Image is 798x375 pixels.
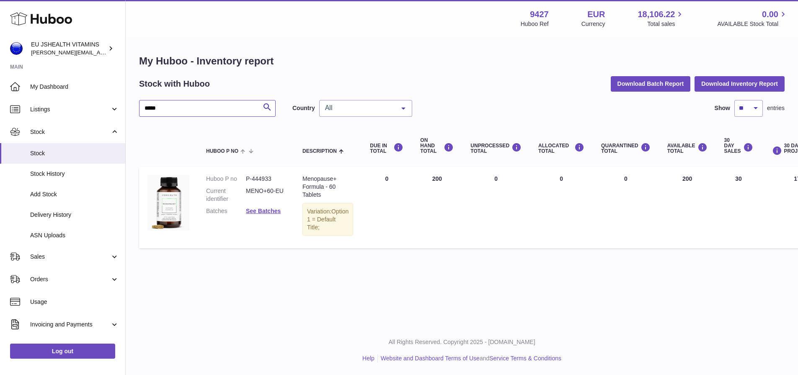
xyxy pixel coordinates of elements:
a: Help [362,355,374,362]
li: and [378,354,561,362]
a: See Batches [246,208,281,214]
dt: Huboo P no [206,175,246,183]
a: Log out [10,344,115,359]
span: ASN Uploads [30,231,119,239]
img: laura@jessicasepel.com [10,42,23,55]
div: ON HAND Total [420,138,454,154]
div: QUARANTINED Total [601,143,651,154]
div: 30 DAY SALES [724,138,753,154]
span: Delivery History [30,211,119,219]
span: Add Stock [30,190,119,198]
button: Download Batch Report [611,76,691,91]
td: 0 [530,167,593,248]
span: [PERSON_NAME][EMAIL_ADDRESS][DOMAIN_NAME] [31,49,168,56]
span: Total sales [647,20,684,28]
span: My Dashboard [30,83,119,91]
div: Huboo Ref [521,20,549,28]
img: product image [147,175,189,231]
span: Option 1 = Default Title; [307,208,349,231]
span: Stock [30,149,119,157]
span: 0.00 [762,9,778,20]
div: ALLOCATED Total [538,143,584,154]
a: Website and Dashboard Terms of Use [381,355,480,362]
h2: Stock with Huboo [139,78,210,90]
span: Description [302,149,337,154]
label: Country [292,104,315,112]
label: Show [715,104,730,112]
dt: Current identifier [206,187,246,203]
p: All Rights Reserved. Copyright 2025 - [DOMAIN_NAME] [132,338,791,346]
span: 0 [624,175,628,182]
div: DUE IN TOTAL [370,143,403,154]
td: 200 [412,167,462,248]
div: Currency [581,20,605,28]
span: Usage [30,298,119,306]
span: Listings [30,105,110,113]
strong: EUR [587,9,605,20]
span: Orders [30,275,110,283]
div: Menopause+ Formula - 60 Tablets [302,175,353,199]
span: All [323,104,395,112]
div: UNPROCESSED Total [470,143,522,154]
button: Download Inventory Report [695,76,785,91]
div: Variation: [302,203,353,236]
td: 0 [362,167,412,248]
a: 18,106.22 Total sales [638,9,684,28]
h1: My Huboo - Inventory report [139,54,785,68]
dd: MENO+60-EU [246,187,286,203]
a: 0.00 AVAILABLE Stock Total [717,9,788,28]
span: 18,106.22 [638,9,675,20]
span: Stock [30,128,110,136]
strong: 9427 [530,9,549,20]
span: Invoicing and Payments [30,321,110,329]
a: Service Terms & Conditions [489,355,561,362]
span: Stock History [30,170,119,178]
span: entries [767,104,785,112]
div: EU JSHEALTH VITAMINS [31,41,106,57]
span: AVAILABLE Stock Total [717,20,788,28]
div: AVAILABLE Total [667,143,708,154]
td: 0 [462,167,530,248]
span: Huboo P no [206,149,238,154]
dt: Batches [206,207,246,215]
td: 200 [659,167,716,248]
td: 30 [716,167,762,248]
span: Sales [30,253,110,261]
dd: P-444933 [246,175,286,183]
